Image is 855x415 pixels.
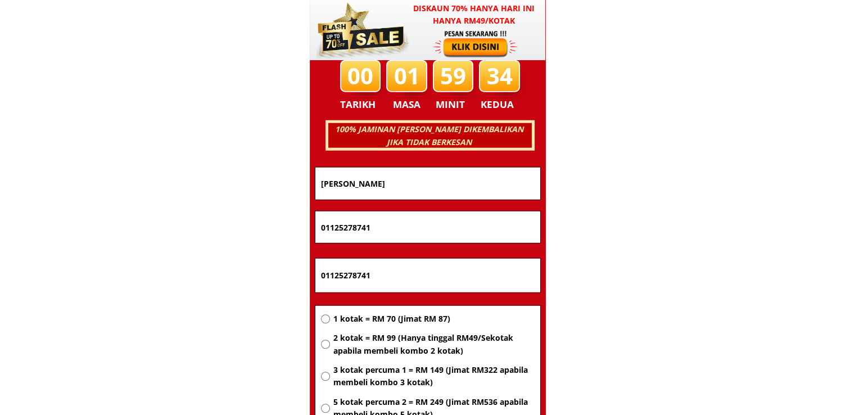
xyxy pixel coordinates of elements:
h3: KEDUA [481,97,517,112]
input: Nama penuh [318,168,537,200]
span: 1 kotak = RM 70 (Jimat RM 87) [333,313,534,325]
h3: MINIT [436,97,469,112]
h3: TARIKH [340,97,387,112]
h3: MASA [388,97,426,112]
h3: 100% JAMINAN [PERSON_NAME] DIKEMBALIKAN JIKA TIDAK BERKESAN [327,123,531,148]
span: 2 kotak = RM 99 (Hanya tinggal RM49/Sekotak apabila membeli kombo 2 kotak) [333,332,534,357]
h3: Diskaun 70% hanya hari ini hanya RM49/kotak [402,2,546,28]
input: Alamat [318,259,537,292]
input: Nombor Telefon Bimbit [318,211,537,243]
span: 3 kotak percuma 1 = RM 149 (Jimat RM322 apabila membeli kombo 3 kotak) [333,364,534,389]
